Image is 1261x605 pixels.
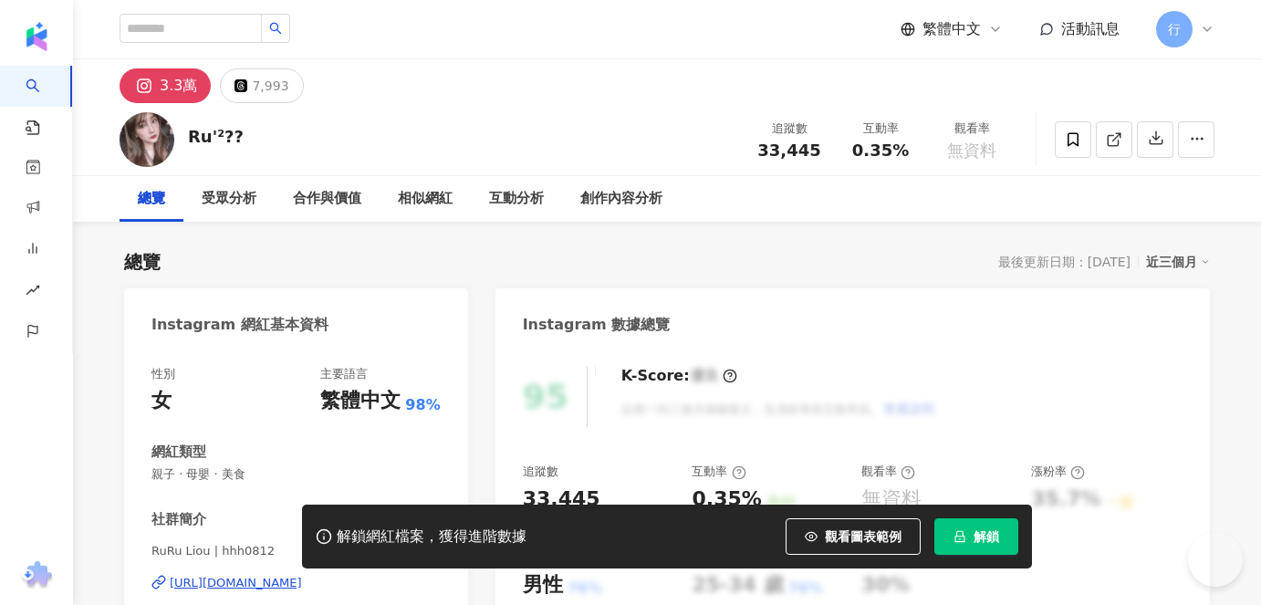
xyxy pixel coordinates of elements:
[523,464,558,480] div: 追蹤數
[937,120,1006,138] div: 觀看率
[523,315,671,335] div: Instagram 數據總覽
[151,366,175,382] div: 性別
[755,120,824,138] div: 追蹤數
[692,485,761,514] div: 0.35%
[852,141,909,160] span: 0.35%
[293,188,361,210] div: 合作與價值
[846,120,915,138] div: 互動率
[188,125,244,148] div: Ru'²??
[151,315,328,335] div: Instagram 網紅基本資料
[269,22,282,35] span: search
[1146,250,1210,274] div: 近三個月
[138,188,165,210] div: 總覽
[124,249,161,275] div: 總覽
[489,188,544,210] div: 互動分析
[580,188,662,210] div: 創作內容分析
[398,188,453,210] div: 相似網紅
[170,575,302,591] div: [URL][DOMAIN_NAME]
[337,527,526,547] div: 解鎖網紅檔案，獲得進階數據
[320,387,401,415] div: 繁體中文
[252,73,288,99] div: 7,993
[786,518,921,555] button: 觀看圖表範例
[1168,19,1181,39] span: 行
[26,272,40,313] span: rise
[151,466,441,483] span: 親子 · 母嬰 · 美食
[861,464,915,480] div: 觀看率
[26,66,62,137] a: search
[120,68,211,103] button: 3.3萬
[922,19,981,39] span: 繁體中文
[825,529,901,544] span: 觀看圖表範例
[19,561,55,590] img: chrome extension
[974,529,999,544] span: 解鎖
[861,485,922,514] div: 無資料
[405,395,440,415] span: 98%
[151,443,206,462] div: 網紅類型
[523,571,563,600] div: 男性
[1061,20,1120,37] span: 活動訊息
[757,141,820,160] span: 33,445
[1031,464,1085,480] div: 漲粉率
[151,575,441,591] a: [URL][DOMAIN_NAME]
[320,366,368,382] div: 主要語言
[621,366,737,386] div: K-Score :
[22,22,51,51] img: logo icon
[934,518,1018,555] button: 解鎖
[954,530,966,543] span: lock
[947,141,996,160] span: 無資料
[160,73,197,99] div: 3.3萬
[523,485,600,514] div: 33,445
[120,112,174,167] img: KOL Avatar
[202,188,256,210] div: 受眾分析
[220,68,303,103] button: 7,993
[998,255,1131,269] div: 最後更新日期：[DATE]
[151,387,172,415] div: 女
[692,464,745,480] div: 互動率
